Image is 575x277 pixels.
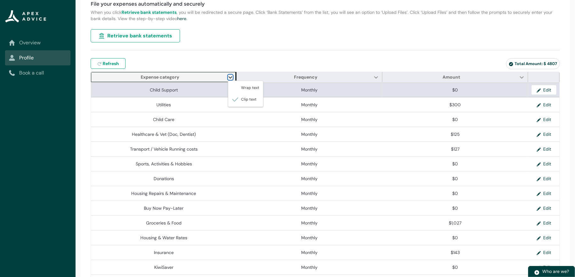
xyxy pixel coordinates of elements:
button: Edit [532,130,556,139]
lightning-base-formatted-text: Monthly [302,250,318,255]
span: Clip text [232,96,256,103]
span: Retrieve bank statements [107,32,172,40]
button: Edit [532,233,556,242]
button: Edit [532,248,556,257]
lightning-base-formatted-text: Child Support [150,87,178,93]
lightning-formatted-number: $1,027 [449,220,462,226]
lightning-formatted-number: $300 [450,102,461,108]
p: When you click , you will be redirected a secure page. Click ‘Bank Statements’ from the list, you... [91,9,560,22]
lightning-formatted-number: $0 [453,87,458,93]
a: Profile [9,54,67,62]
button: Edit [532,100,556,109]
lightning-formatted-number: $0 [453,205,458,211]
lightning-base-formatted-text: Monthly [302,146,318,152]
button: Refresh [91,58,126,69]
lightning-base-formatted-text: Transport / Vehicle Running costs [130,146,198,152]
button: Retrieve bank statements [91,29,180,42]
lightning-formatted-number: $143 [451,250,460,255]
lightning-base-formatted-text: Sports, Activities & Hobbies [136,161,192,167]
lightning-base-formatted-text: Housing Repairs & Maintenance [132,191,196,196]
lightning-base-formatted-text: Child Care [153,117,175,122]
strong: Retrieve bank statements [121,9,177,15]
span: Total Amount: $ 4807 [509,61,557,66]
lightning-formatted-number: $0 [453,176,458,181]
lightning-base-formatted-text: Healthcare & Vet (Doc, Dentist) [132,131,196,137]
lightning-formatted-number: $0 [453,235,458,241]
lightning-base-formatted-text: Monthly [302,102,318,108]
lightning-base-formatted-text: Monthly [302,131,318,137]
lightning-base-formatted-text: KiwiSaver [154,264,173,270]
lightning-base-formatted-text: Monthly [302,161,318,167]
button: Edit [532,189,556,198]
lightning-base-formatted-text: Utilities [157,102,171,108]
lightning-formatted-number: $0 [453,117,458,122]
lightning-base-formatted-text: Donations [154,176,174,181]
lightning-base-formatted-text: Monthly [302,87,318,93]
button: Edit [532,115,556,124]
lightning-base-formatted-text: Monthly [302,191,318,196]
lightning-base-formatted-text: Buy Now Pay-Later [144,205,184,211]
button: Edit [532,218,556,228]
lightning-formatted-number: $125 [451,131,460,137]
lightning-badge: Total Amount [506,58,560,69]
lightning-base-formatted-text: Groceries & Food [146,220,182,226]
lightning-base-formatted-text: Monthly [302,117,318,122]
span: Wrap text [232,85,259,91]
img: play.svg [534,270,540,275]
lightning-formatted-number: $127 [451,146,459,152]
img: Apex Advice Group [5,10,46,23]
nav: Sub page [5,35,70,80]
lightning-formatted-number: $0 [453,161,458,167]
button: Edit [532,159,556,169]
span: Refresh [103,60,119,67]
button: Edit [532,263,556,272]
a: Overview [9,39,67,47]
button: Edit [532,174,556,183]
a: Book a call [9,69,67,77]
a: here. [177,16,187,21]
img: landmark.svg [99,33,105,39]
button: Edit [532,203,556,213]
lightning-base-formatted-text: Monthly [302,235,318,241]
span: Who are we? [542,269,569,274]
lightning-formatted-number: $0 [453,191,458,196]
button: Edit [532,144,556,154]
lightning-base-formatted-text: Insurance [154,250,174,255]
lightning-base-formatted-text: Monthly [302,205,318,211]
lightning-base-formatted-text: Housing & Water Rates [140,235,187,241]
lightning-base-formatted-text: Monthly [302,264,318,270]
lightning-base-formatted-text: Monthly [302,176,318,181]
lightning-formatted-number: $0 [453,264,458,270]
button: Edit [532,85,556,95]
lightning-base-formatted-text: Monthly [302,220,318,226]
h4: File your expenses automatically and securely [91,0,560,8]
